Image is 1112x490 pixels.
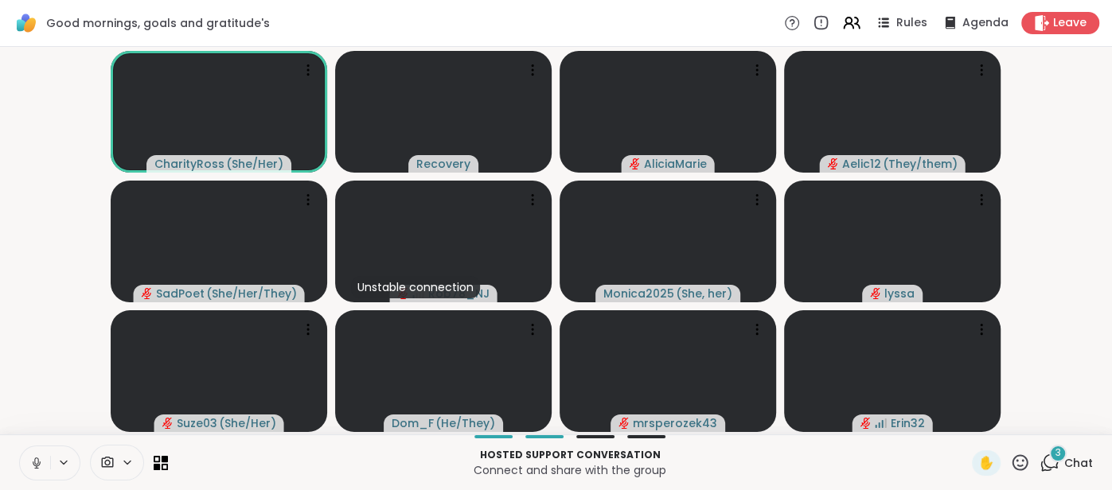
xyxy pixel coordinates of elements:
[351,276,480,298] div: Unstable connection
[435,415,495,431] span: ( He/They )
[177,415,217,431] span: Suze03
[978,453,994,472] span: ✋
[162,418,174,429] span: audio-muted
[1064,455,1093,471] span: Chat
[1055,446,1061,460] span: 3
[178,448,962,462] p: Hosted support conversation
[870,288,881,299] span: audio-muted
[630,158,641,169] span: audio-muted
[416,156,470,172] span: Recovery
[392,415,434,431] span: Dom_F
[206,286,297,301] span: ( She/Her/They )
[142,288,153,299] span: audio-muted
[154,156,224,172] span: CharityRoss
[156,286,205,301] span: SadPoet
[644,156,707,172] span: AliciaMarie
[633,415,717,431] span: mrsperozek43
[178,462,962,478] p: Connect and share with the group
[226,156,283,172] span: ( She/Her )
[860,418,872,429] span: audio-muted
[842,156,881,172] span: Aelic12
[896,15,927,31] span: Rules
[891,415,925,431] span: Erin32
[676,286,732,301] span: ( She, her )
[962,15,1009,31] span: Agenda
[884,286,915,301] span: lyssa
[219,415,276,431] span: ( She/Her )
[618,418,630,429] span: audio-muted
[13,10,40,37] img: ShareWell Logomark
[603,286,674,301] span: Monica2025
[828,158,839,169] span: audio-muted
[46,15,270,31] span: Good mornings, goals and gratitude's
[883,156,958,172] span: ( They/them )
[1053,15,1087,31] span: Leave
